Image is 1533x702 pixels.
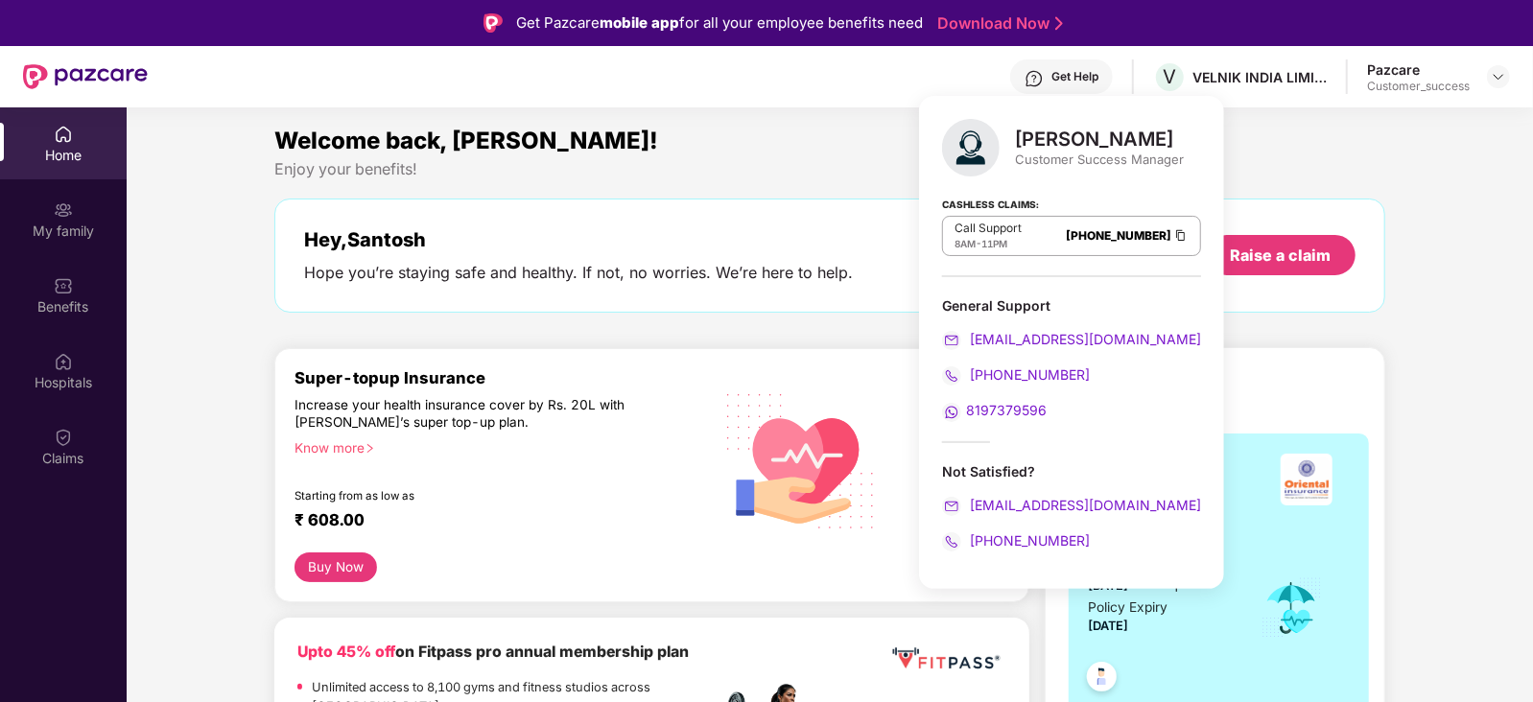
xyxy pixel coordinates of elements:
span: [EMAIL_ADDRESS][DOMAIN_NAME] [966,497,1201,513]
div: Get Pazcare for all your employee benefits need [516,12,923,35]
div: Policy Expiry [1088,597,1167,619]
div: Enjoy your benefits! [274,159,1384,179]
img: svg+xml;base64,PHN2ZyBpZD0iQ2xhaW0iIHhtbG5zPSJodHRwOi8vd3d3LnczLm9yZy8yMDAwL3N2ZyIgd2lkdGg9IjIwIi... [54,428,73,447]
div: VELNIK INDIA LIMITED [1192,68,1327,86]
span: [PHONE_NUMBER] [966,532,1090,549]
span: right [365,443,375,454]
a: [PHONE_NUMBER] [942,366,1090,383]
img: svg+xml;base64,PHN2ZyB4bWxucz0iaHR0cDovL3d3dy53My5vcmcvMjAwMC9zdmciIHhtbG5zOnhsaW5rPSJodHRwOi8vd3... [942,119,1000,176]
a: [EMAIL_ADDRESS][DOMAIN_NAME] [942,331,1201,347]
span: V [1164,65,1177,88]
img: svg+xml;base64,PHN2ZyBpZD0iSGVscC0zMngzMiIgeG1sbnM9Imh0dHA6Ly93d3cudzMub3JnLzIwMDAvc3ZnIiB3aWR0aD... [1025,69,1044,88]
a: [PHONE_NUMBER] [942,532,1090,549]
div: Starting from as low as [295,489,629,503]
div: Pazcare [1367,60,1470,79]
div: Customer Success Manager [1015,151,1184,168]
div: Increase your health insurance cover by Rs. 20L with [PERSON_NAME]’s super top-up plan. [295,396,628,431]
img: svg+xml;base64,PHN2ZyBpZD0iQmVuZWZpdHMiIHhtbG5zPSJodHRwOi8vd3d3LnczLm9yZy8yMDAwL3N2ZyIgd2lkdGg9Ij... [54,276,73,295]
div: General Support [942,296,1201,422]
img: svg+xml;base64,PHN2ZyB4bWxucz0iaHR0cDovL3d3dy53My5vcmcvMjAwMC9zdmciIHdpZHRoPSIyMCIgaGVpZ2h0PSIyMC... [942,403,961,422]
div: Not Satisfied? [942,462,1201,480]
b: on Fitpass pro annual membership plan [297,643,689,661]
img: svg+xml;base64,PHN2ZyB4bWxucz0iaHR0cDovL3d3dy53My5vcmcvMjAwMC9zdmciIHhtbG5zOnhsaW5rPSJodHRwOi8vd3... [712,369,890,550]
strong: mobile app [600,13,679,32]
a: [EMAIL_ADDRESS][DOMAIN_NAME] [942,497,1201,513]
img: svg+xml;base64,PHN2ZyB4bWxucz0iaHR0cDovL3d3dy53My5vcmcvMjAwMC9zdmciIHdpZHRoPSIyMCIgaGVpZ2h0PSIyMC... [942,497,961,516]
div: - [955,236,1022,251]
span: Welcome back, [PERSON_NAME]! [274,127,658,154]
div: Raise a claim [1231,245,1332,266]
img: svg+xml;base64,PHN2ZyB4bWxucz0iaHR0cDovL3d3dy53My5vcmcvMjAwMC9zdmciIHdpZHRoPSIyMCIgaGVpZ2h0PSIyMC... [942,331,961,350]
span: [DATE] [1088,619,1128,633]
img: svg+xml;base64,PHN2ZyBpZD0iSG9zcGl0YWxzIiB4bWxucz0iaHR0cDovL3d3dy53My5vcmcvMjAwMC9zdmciIHdpZHRoPS... [54,352,73,371]
div: Get Help [1051,69,1098,84]
div: Super-topup Insurance [295,368,711,387]
div: [PERSON_NAME] [1015,128,1184,151]
img: Clipboard Icon [1173,227,1189,244]
img: Stroke [1055,13,1063,34]
span: 8AM [955,238,976,249]
img: Logo [483,13,503,33]
img: svg+xml;base64,PHN2ZyBpZD0iRHJvcGRvd24tMzJ4MzIiIHhtbG5zPSJodHRwOi8vd3d3LnczLm9yZy8yMDAwL3N2ZyIgd2... [1491,69,1506,84]
div: ₹ 608.00 [295,510,692,533]
a: Download Now [937,13,1057,34]
img: svg+xml;base64,PHN2ZyBpZD0iSG9tZSIgeG1sbnM9Imh0dHA6Ly93d3cudzMub3JnLzIwMDAvc3ZnIiB3aWR0aD0iMjAiIG... [54,125,73,144]
div: Hope you’re staying safe and healthy. If not, no worries. We’re here to help. [304,263,853,283]
b: Upto 45% off [297,643,395,661]
span: 8197379596 [966,402,1047,418]
img: icon [1261,576,1323,640]
div: Hey, Santosh [304,228,853,251]
img: svg+xml;base64,PHN2ZyB3aWR0aD0iMjAiIGhlaWdodD0iMjAiIHZpZXdCb3g9IjAgMCAyMCAyMCIgZmlsbD0ibm9uZSIgeG... [54,200,73,220]
strong: Cashless Claims: [942,193,1039,214]
span: [EMAIL_ADDRESS][DOMAIN_NAME] [966,331,1201,347]
div: General Support [942,296,1201,315]
div: Know more [295,439,699,453]
div: Customer_success [1367,79,1470,94]
button: Buy Now [295,552,376,582]
img: svg+xml;base64,PHN2ZyB4bWxucz0iaHR0cDovL3d3dy53My5vcmcvMjAwMC9zdmciIHdpZHRoPSIyMCIgaGVpZ2h0PSIyMC... [942,366,961,386]
img: insurerLogo [1281,454,1333,505]
a: [PHONE_NUMBER] [1066,228,1171,243]
p: Call Support [955,221,1022,236]
a: 8197379596 [942,402,1047,418]
img: svg+xml;base64,PHN2ZyB4bWxucz0iaHR0cDovL3d3dy53My5vcmcvMjAwMC9zdmciIHdpZHRoPSIyMCIgaGVpZ2h0PSIyMC... [942,532,961,551]
span: 11PM [981,238,1007,249]
div: Not Satisfied? [942,462,1201,551]
span: [PHONE_NUMBER] [966,366,1090,383]
img: fppp.png [888,641,1003,676]
img: New Pazcare Logo [23,64,148,89]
